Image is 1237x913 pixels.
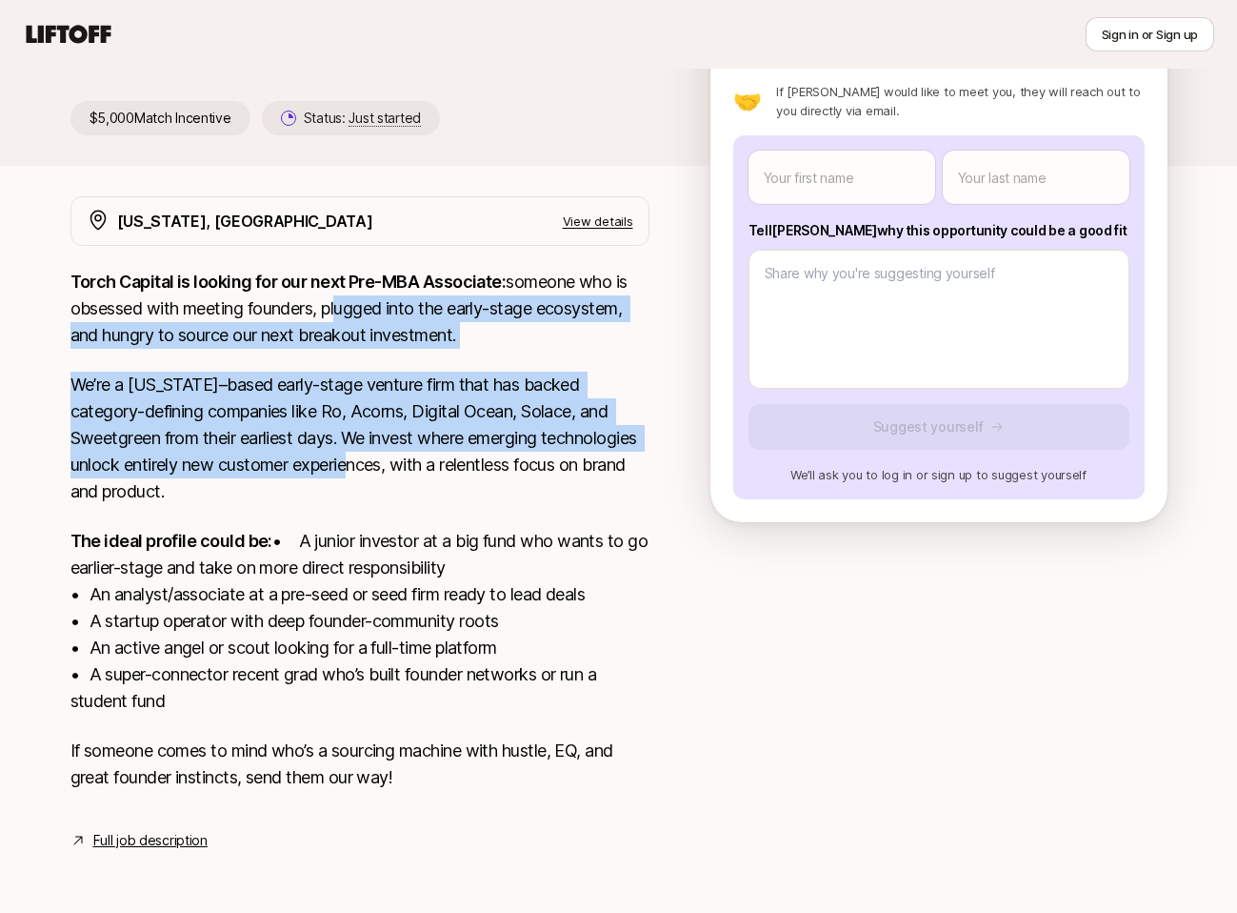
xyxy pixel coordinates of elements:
span: Just started [349,110,421,127]
strong: The ideal profile could be: [70,531,272,551]
strong: Torch Capital is looking for our next Pre-MBA Associate: [70,272,507,292]
p: someone who is obsessed with meeting founders, plugged into the early-stage ecosystem, and hungry... [70,269,649,349]
p: Status: [304,107,421,130]
p: If [PERSON_NAME] would like to meet you, they will reach out to you directly via email. [776,82,1144,120]
button: Sign in or Sign up [1086,17,1214,51]
a: Full job description [93,829,208,852]
p: We’ll ask you to log in or sign up to suggest yourself [748,465,1129,484]
p: 🤝 [733,90,762,112]
p: If someone comes to mind who’s a sourcing machine with hustle, EQ, and great founder instincts, s... [70,738,649,791]
p: View details [563,212,633,231]
p: Tell [PERSON_NAME] why this opportunity could be a good fit [748,219,1129,242]
p: [US_STATE], [GEOGRAPHIC_DATA] [117,209,373,233]
p: • A junior investor at a big fund who wants to go earlier-stage and take on more direct responsib... [70,528,649,715]
p: We’re a [US_STATE]–based early-stage venture firm that has backed category-defining companies lik... [70,372,649,505]
p: $5,000 Match Incentive [70,101,250,135]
